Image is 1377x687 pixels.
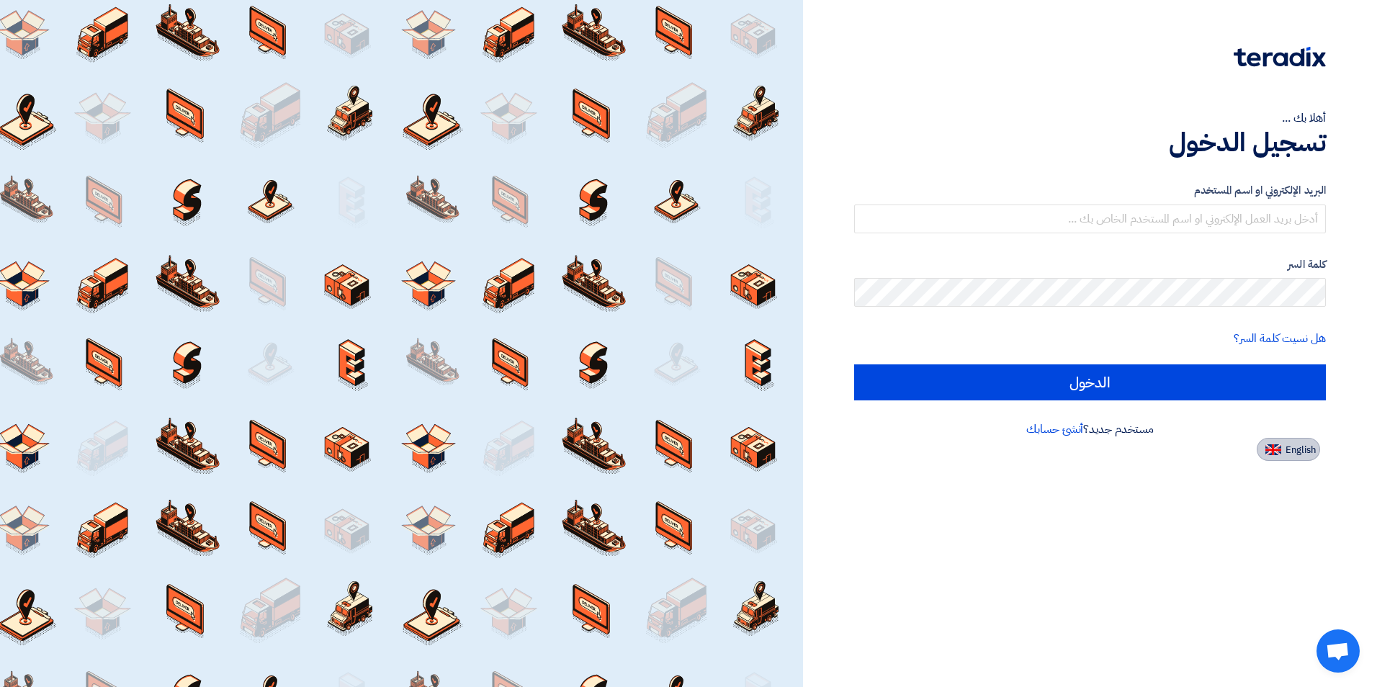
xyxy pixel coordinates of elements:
[1234,47,1326,67] img: Teradix logo
[854,109,1326,127] div: أهلا بك ...
[1286,445,1316,455] span: English
[1026,421,1083,438] a: أنشئ حسابك
[1234,330,1326,347] a: هل نسيت كلمة السر؟
[1317,629,1360,673] div: Open chat
[854,205,1326,233] input: أدخل بريد العمل الإلكتروني او اسم المستخدم الخاص بك ...
[1265,444,1281,455] img: en-US.png
[1257,438,1320,461] button: English
[854,182,1326,199] label: البريد الإلكتروني او اسم المستخدم
[854,364,1326,400] input: الدخول
[854,127,1326,158] h1: تسجيل الدخول
[854,421,1326,438] div: مستخدم جديد؟
[854,256,1326,273] label: كلمة السر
